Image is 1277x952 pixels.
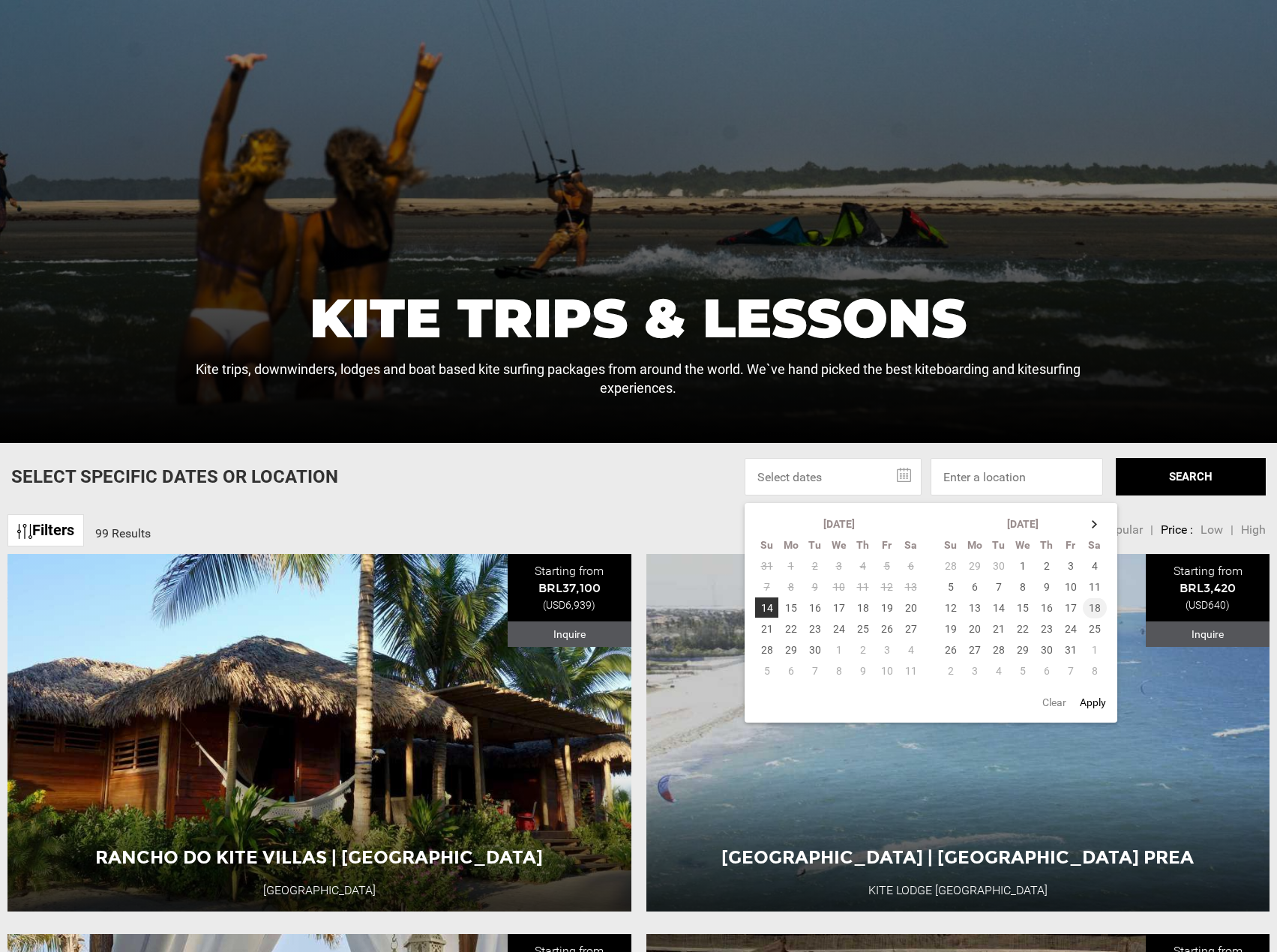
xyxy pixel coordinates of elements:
th: [DATE] [779,513,899,534]
button: Apply [1075,689,1111,716]
button: SEARCH [1116,458,1266,495]
input: Enter a location [931,458,1103,495]
span: Low [1201,522,1223,537]
span: High [1241,522,1266,537]
span: 99 Results [95,526,151,540]
span: Popular [1102,522,1143,537]
img: btn-icon.svg [17,524,32,539]
button: Clear [1038,689,1071,716]
li: | [1150,522,1153,539]
p: Kite trips, downwinders, lodges and boat based kite surfing packages from around the world. We`ve... [163,360,1113,398]
a: Filters [7,514,84,546]
li: Price : [1161,522,1193,539]
th: [DATE] [963,513,1083,535]
p: Select Specific Dates Or Location [11,464,338,489]
li: | [1231,522,1234,539]
h1: Kite Trips & Lessons [163,291,1113,345]
input: Select dates [745,458,922,495]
